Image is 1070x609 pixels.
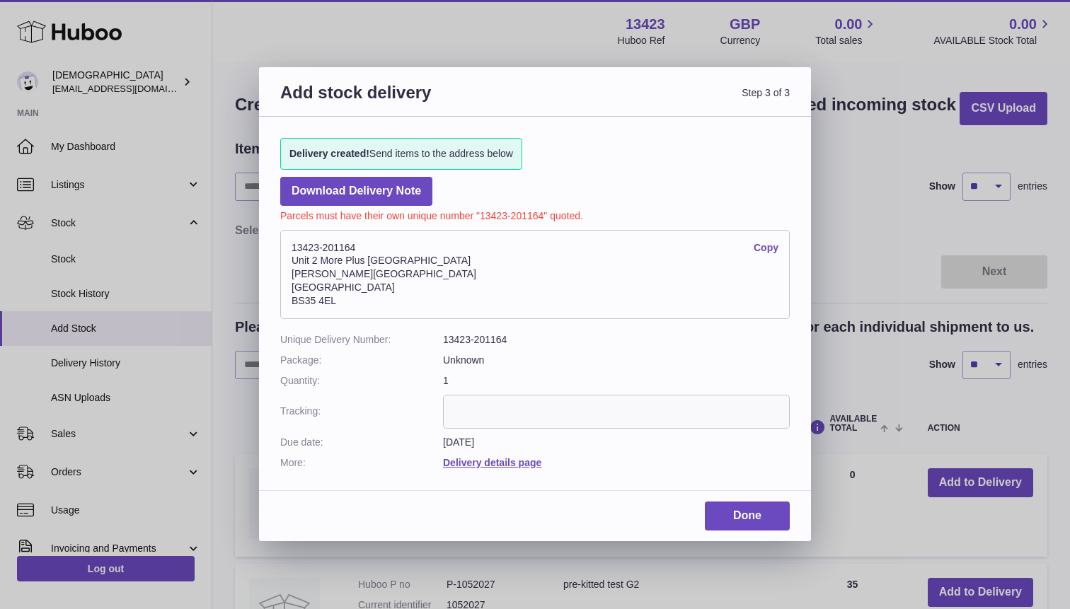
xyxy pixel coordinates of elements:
[535,81,790,120] span: Step 3 of 3
[280,436,443,449] dt: Due date:
[280,395,443,429] dt: Tracking:
[705,501,790,530] a: Done
[280,206,790,223] p: Parcels must have their own unique number "13423-201164" quoted.
[280,333,443,347] dt: Unique Delivery Number:
[280,230,790,319] address: 13423-201164 Unit 2 More Plus [GEOGRAPHIC_DATA] [PERSON_NAME][GEOGRAPHIC_DATA] [GEOGRAPHIC_DATA] ...
[280,374,443,388] dt: Quantity:
[443,374,790,388] dd: 1
[280,456,443,470] dt: More:
[280,81,535,120] h3: Add stock delivery
[280,354,443,367] dt: Package:
[289,147,513,161] span: Send items to the address below
[443,333,790,347] dd: 13423-201164
[443,354,790,367] dd: Unknown
[443,436,790,449] dd: [DATE]
[280,177,432,206] a: Download Delivery Note
[289,148,369,159] strong: Delivery created!
[754,241,778,255] a: Copy
[443,457,541,468] a: Delivery details page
